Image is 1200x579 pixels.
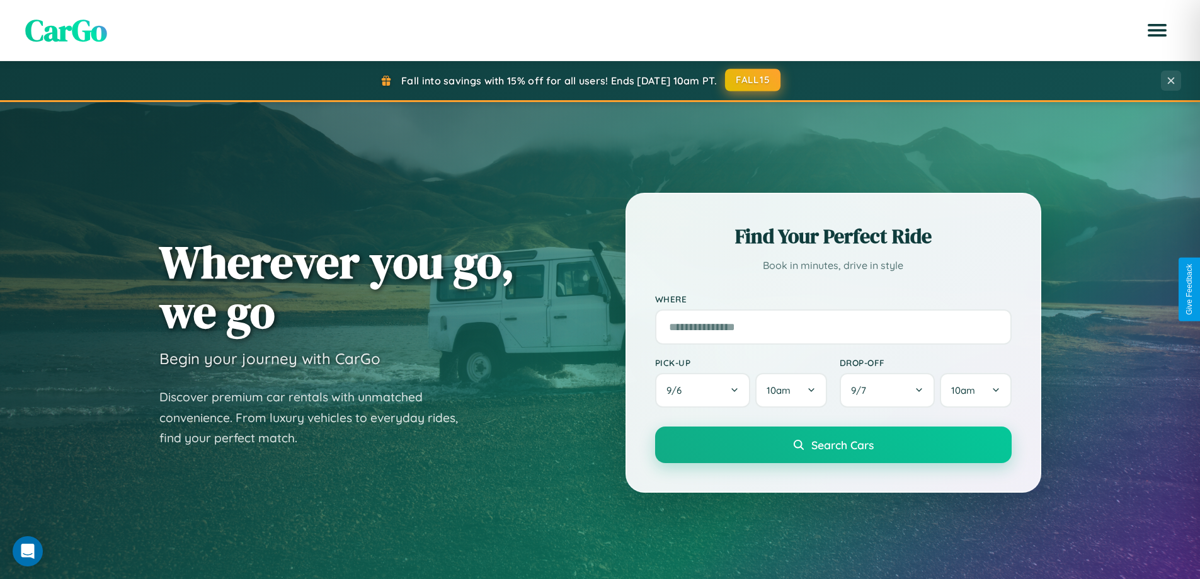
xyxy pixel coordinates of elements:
div: Open Intercom Messenger [13,536,43,566]
span: 9 / 7 [851,384,872,396]
h3: Begin your journey with CarGo [159,349,380,368]
span: Fall into savings with 15% off for all users! Ends [DATE] 10am PT. [401,74,717,87]
button: Search Cars [655,427,1012,463]
span: CarGo [25,9,107,51]
button: FALL15 [725,69,780,91]
button: 9/6 [655,373,751,408]
h1: Wherever you go, we go [159,237,515,336]
span: 9 / 6 [666,384,688,396]
label: Drop-off [840,357,1012,368]
button: 10am [940,373,1011,408]
p: Book in minutes, drive in style [655,256,1012,275]
div: Give Feedback [1185,264,1194,315]
button: 9/7 [840,373,935,408]
span: 10am [767,384,791,396]
p: Discover premium car rentals with unmatched convenience. From luxury vehicles to everyday rides, ... [159,387,474,449]
h2: Find Your Perfect Ride [655,222,1012,250]
label: Pick-up [655,357,827,368]
span: Search Cars [811,438,874,452]
button: Open menu [1140,13,1175,48]
label: Where [655,294,1012,304]
button: 10am [755,373,826,408]
span: 10am [951,384,975,396]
